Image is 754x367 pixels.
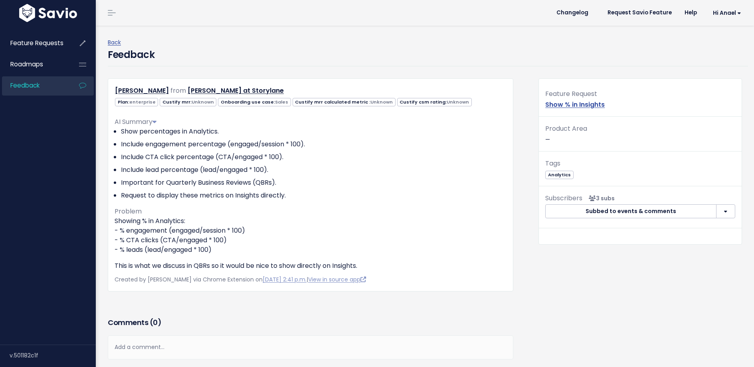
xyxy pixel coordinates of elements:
[447,99,469,105] span: Unknown
[153,317,158,327] span: 0
[115,275,366,283] span: Created by [PERSON_NAME] via Chrome Extension on |
[308,275,366,283] a: View in source app
[545,159,560,168] span: Tags
[545,170,573,178] a: Analytics
[2,55,66,74] a: Roadmaps
[108,38,121,46] a: Back
[115,98,158,106] span: Plan:
[121,152,507,162] li: Include CTA click percentage (CTA/engaged * 100).
[10,60,43,68] span: Roadmaps
[2,76,66,95] a: Feedback
[293,98,396,106] span: Custify mrr calculated metric :
[170,86,186,95] span: from
[115,86,169,95] a: [PERSON_NAME]
[115,216,507,255] p: Showing % in Analytics: - % engagement (engaged/session * 100) - % CTA clicks (CTA/engaged * 100)...
[115,207,142,216] span: Problem
[545,193,582,203] span: Subscribers
[275,99,288,105] span: Sales
[17,4,79,22] img: logo-white.9d6f32f41409.svg
[108,335,513,359] div: Add a comment...
[121,191,507,200] li: Request to display these metrics on Insights directly.
[108,48,154,62] h4: Feedback
[678,7,703,19] a: Help
[121,140,507,149] li: Include engagement percentage (engaged/session * 100).
[703,7,748,19] a: Hi Anael
[713,10,741,16] span: Hi Anael
[115,261,507,271] p: This is what we discuss in QBRs so it would be nice to show directly on Insights.
[545,100,605,109] a: Show % in Insights
[545,123,735,145] p: —
[218,98,291,106] span: Onboarding use case:
[545,89,597,98] span: Feature Request
[586,194,615,202] span: <p><strong>Subscribers</strong><br><br> - Anael Pichon<br> - Renee Scrybalo<br> - Efma Rosario<br...
[10,39,63,47] span: Feature Requests
[601,7,678,19] a: Request Savio Feature
[2,34,66,52] a: Feature Requests
[121,165,507,175] li: Include lead percentage (lead/engaged * 100).
[263,275,307,283] a: [DATE] 2:41 p.m.
[188,86,284,95] a: [PERSON_NAME] at Storylane
[10,345,96,366] div: v.501182c1f
[397,98,472,106] span: Custify csm rating:
[370,99,393,105] span: Unknown
[121,127,507,136] li: Show percentages in Analytics.
[545,124,587,133] span: Product Area
[545,204,716,219] button: Subbed to events & comments
[545,171,573,179] span: Analytics
[115,117,156,126] span: AI Summary
[121,178,507,187] li: Important for Quarterly Business Reviews (QBRs).
[10,81,40,90] span: Feedback
[556,10,588,16] span: Changelog
[192,99,214,105] span: Unknown
[160,98,216,106] span: Custify mrr:
[108,317,513,328] h3: Comments ( )
[129,99,156,105] span: enterprise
